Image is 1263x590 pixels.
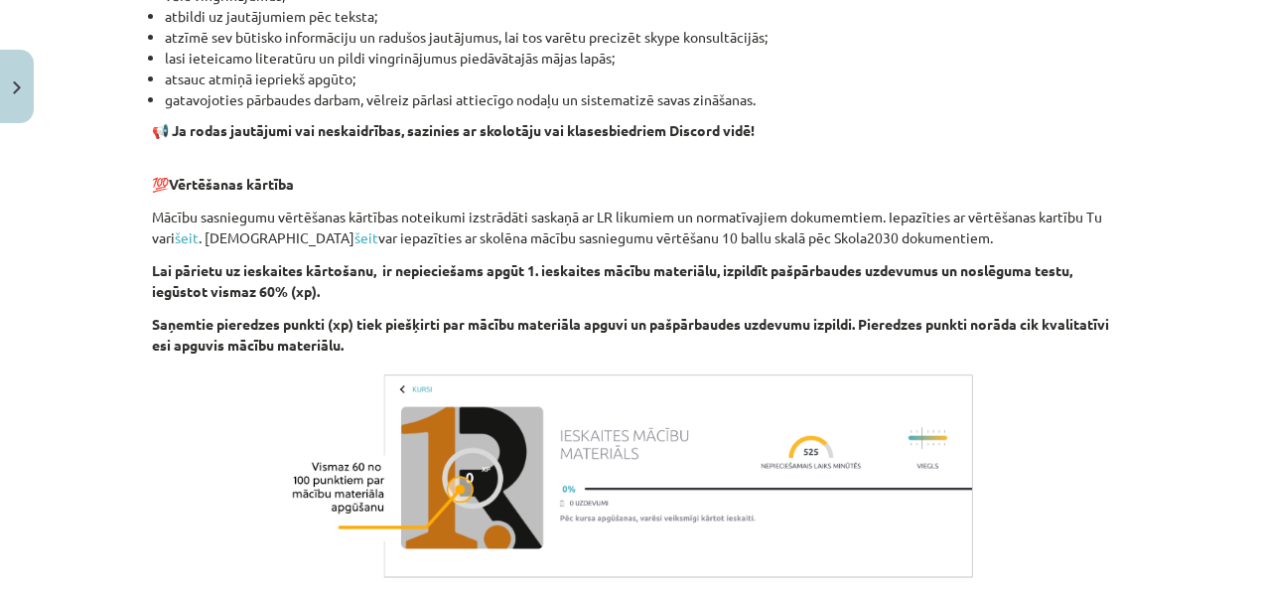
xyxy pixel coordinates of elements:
[354,228,378,246] a: šeit
[152,207,1111,248] p: Mācību sasniegumu vērtēšanas kārtības noteikumi izstrādāti saskaņā ar LR likumiem un normatīvajie...
[152,261,1072,300] b: Lai pārietu uz ieskaites kārtošanu, ir nepieciešams apgūt 1. ieskaites mācību materiālu, izpildīt...
[165,69,1111,89] li: atsauc atmiņā iepriekš apgūto;
[165,89,1111,110] li: gatavojoties pārbaudes darbam, vēlreiz pārlasi attiecīgo nodaļu un sistematizē savas zināšanas.
[13,81,21,94] img: icon-close-lesson-0947bae3869378f0d4975bcd49f059093ad1ed9edebbc8119c70593378902aed.svg
[165,6,1111,27] li: atbildi uz jautājumiem pēc teksta;
[169,175,294,193] b: Vērtēšanas kārtība
[165,48,1111,69] li: lasi ieteicamo literatūru un pildi vingrinājumus piedāvātajās mājas lapās;
[152,315,1109,354] b: Saņemtie pieredzes punkti (xp) tiek piešķirti par mācību materiāla apguvi un pašpārbaudes uzdevum...
[152,153,1111,195] p: 💯
[152,121,755,139] strong: 📢 Ja rodas jautājumi vai neskaidrības, sazinies ar skolotāju vai klasesbiedriem Discord vidē!
[165,27,1111,48] li: atzīmē sev būtisko informāciju un radušos jautājumus, lai tos varētu precizēt skype konsultācijās;
[175,228,199,246] a: šeit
